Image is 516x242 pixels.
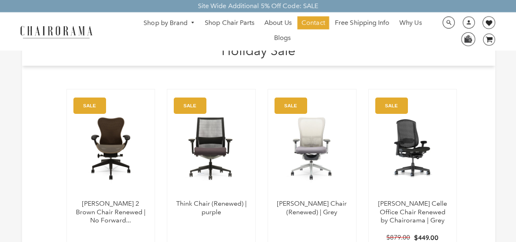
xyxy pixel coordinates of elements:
[75,98,147,200] img: Herman Miller Mirra 2 Brown Chair Renewed | No Forward Tilt | - chairorama
[414,233,438,242] span: $449.00
[83,103,96,108] text: SALE
[175,98,247,200] img: Think Chair (Renewed) | purple - chairorama
[270,31,295,44] a: Blogs
[331,16,394,29] a: Free Shipping Info
[205,19,255,27] span: Shop Chair Parts
[75,98,147,200] a: Herman Miller Mirra 2 Brown Chair Renewed | No Forward Tilt | - chairorama Herman Miller Mirra 2 ...
[378,200,447,224] a: [PERSON_NAME] Celle Office Chair Renewed by Chairorama | Grey
[176,200,247,216] a: Think Chair (Renewed) | purple
[276,98,348,200] a: Zody Chair (Renewed) | Grey - chairorama Zody Chair (Renewed) | Grey - chairorama
[260,16,296,29] a: About Us
[274,34,291,42] span: Blogs
[335,19,390,27] span: Free Shipping Info
[264,19,292,27] span: About Us
[377,98,449,200] a: Herman Miller Celle Office Chair Renewed by Chairorama | Grey - chairorama Herman Miller Celle Of...
[284,103,297,108] text: SALE
[201,16,259,29] a: Shop Chair Parts
[16,24,97,39] img: chairorama
[462,33,474,45] img: WhatsApp_Image_2024-07-12_at_16.23.01.webp
[399,19,422,27] span: Why Us
[277,200,347,216] a: [PERSON_NAME] Chair (Renewed) | Grey
[140,17,199,29] a: Shop by Brand
[386,233,410,241] span: $879.00
[301,19,325,27] span: Contact
[377,98,449,200] img: Herman Miller Celle Office Chair Renewed by Chairorama | Grey - chairorama
[395,16,426,29] a: Why Us
[385,103,397,108] text: SALE
[76,200,146,224] a: [PERSON_NAME] 2 Brown Chair Renewed | No Forward...
[132,16,434,47] nav: DesktopNavigation
[297,16,329,29] a: Contact
[175,98,247,200] a: Think Chair (Renewed) | purple - chairorama Think Chair (Renewed) | purple - chairorama
[184,103,196,108] text: SALE
[276,98,348,200] img: Zody Chair (Renewed) | Grey - chairorama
